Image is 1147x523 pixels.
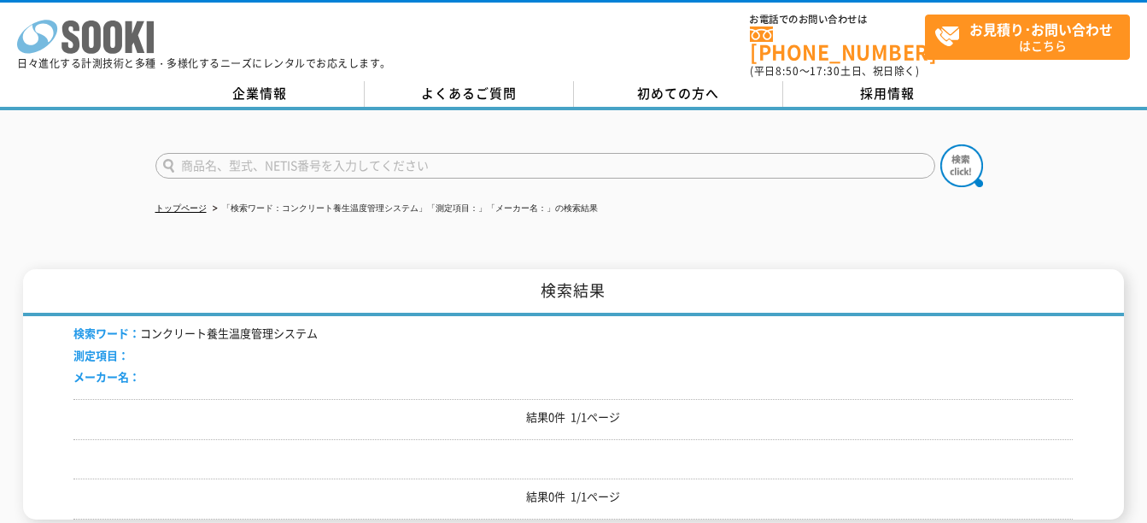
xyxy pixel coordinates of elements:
[17,58,391,68] p: 日々進化する計測技術と多種・多様化するニーズにレンタルでお応えします。
[365,81,574,107] a: よくあるご質問
[750,26,925,62] a: [PHONE_NUMBER]
[750,15,925,25] span: お電話でのお問い合わせは
[810,63,840,79] span: 17:30
[73,325,140,341] span: 検索ワード：
[925,15,1130,60] a: お見積り･お問い合わせはこちら
[73,488,1073,506] p: 結果0件 1/1ページ
[574,81,783,107] a: 初めての方へ
[155,81,365,107] a: 企業情報
[934,15,1129,58] span: はこちら
[637,84,719,103] span: 初めての方へ
[209,200,598,218] li: 「検索ワード：コンクリート養生温度管理システム」「測定項目：」「メーカー名：」の検索結果
[73,325,318,343] li: コンクリート養生温度管理システム
[23,269,1124,316] h1: 検索結果
[783,81,992,107] a: 採用情報
[73,408,1073,426] p: 結果0件 1/1ページ
[73,347,129,363] span: 測定項目：
[73,368,140,385] span: メーカー名：
[940,144,983,187] img: btn_search.png
[155,203,207,213] a: トップページ
[750,63,919,79] span: (平日 ～ 土日、祝日除く)
[775,63,799,79] span: 8:50
[969,19,1113,39] strong: お見積り･お問い合わせ
[155,153,935,179] input: 商品名、型式、NETIS番号を入力してください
